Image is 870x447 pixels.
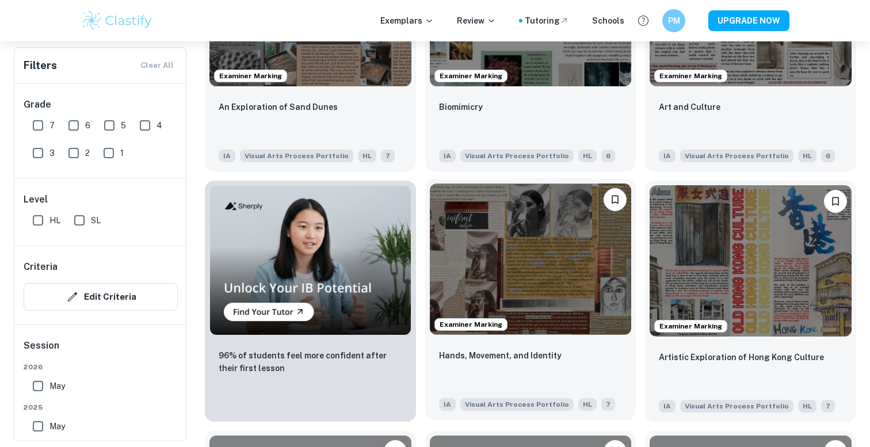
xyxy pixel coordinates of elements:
[49,380,65,392] span: May
[157,119,162,132] span: 4
[430,184,632,335] img: Visual Arts Process Portfolio IA example thumbnail: Hands, Movement, and Identity
[121,119,126,132] span: 5
[821,400,835,412] span: 7
[655,71,727,81] span: Examiner Marking
[380,14,434,27] p: Exemplars
[798,400,816,412] span: HL
[708,10,789,31] button: UPGRADE NOW
[24,58,57,74] h6: Filters
[667,14,681,27] h6: PM
[24,98,178,112] h6: Grade
[24,362,178,372] span: 2026
[680,400,793,412] span: Visual Arts Process Portfolio
[240,150,353,162] span: Visual Arts Process Portfolio
[439,398,456,411] span: IA
[435,319,507,330] span: Examiner Marking
[601,150,615,162] span: 6
[49,214,60,227] span: HL
[24,339,178,362] h6: Session
[821,150,835,162] span: 6
[91,214,101,227] span: SL
[358,150,376,162] span: HL
[645,181,856,422] a: Examiner MarkingBookmarkArtistic Exploration of Hong Kong CultureIAVisual Arts Process PortfolioHL7
[578,150,597,162] span: HL
[460,398,574,411] span: Visual Arts Process Portfolio
[655,321,727,331] span: Examiner Marking
[457,14,496,27] p: Review
[439,150,456,162] span: IA
[120,147,124,159] span: 1
[215,71,287,81] span: Examiner Marking
[659,400,676,412] span: IA
[460,150,574,162] span: Visual Arts Process Portfolio
[439,101,483,113] p: Biomimicry
[659,351,824,364] p: Artistic Exploration of Hong Kong Culture
[24,193,178,207] h6: Level
[435,71,507,81] span: Examiner Marking
[601,398,615,411] span: 7
[604,188,627,211] button: Bookmark
[24,283,178,311] button: Edit Criteria
[659,101,720,113] p: Art and Culture
[525,14,569,27] a: Tutoring
[85,147,90,159] span: 2
[439,349,562,362] p: Hands, Movement, and Identity
[81,9,154,32] img: Clastify logo
[49,420,65,433] span: May
[578,398,597,411] span: HL
[24,402,178,412] span: 2025
[650,185,852,337] img: Visual Arts Process Portfolio IA example thumbnail: Artistic Exploration of Hong Kong Cultur
[798,150,816,162] span: HL
[662,9,685,32] button: PM
[592,14,624,27] a: Schools
[634,11,653,30] button: Help and Feedback
[659,150,676,162] span: IA
[680,150,793,162] span: Visual Arts Process Portfolio
[209,185,411,335] img: Thumbnail
[219,150,235,162] span: IA
[49,147,55,159] span: 3
[24,260,58,274] h6: Criteria
[824,190,847,213] button: Bookmark
[205,181,416,422] a: Thumbnail96% of students feel more confident after their first lesson
[425,181,636,422] a: Examiner MarkingBookmarkHands, Movement, and IdentityIAVisual Arts Process PortfolioHL7
[219,101,338,113] p: An Exploration of Sand Dunes
[49,119,55,132] span: 7
[219,349,402,375] p: 96% of students feel more confident after their first lesson
[85,119,90,132] span: 6
[381,150,395,162] span: 7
